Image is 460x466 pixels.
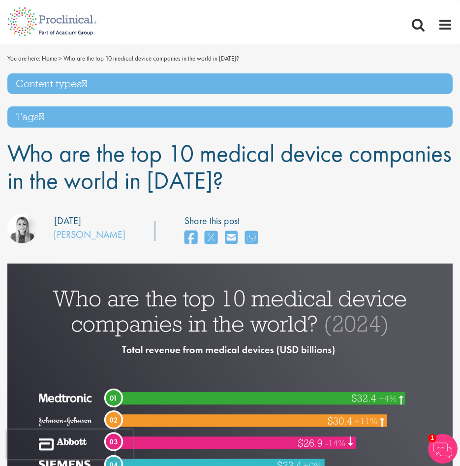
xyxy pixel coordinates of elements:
iframe: reCAPTCHA [7,430,133,459]
span: 1 [428,434,436,442]
span: Who are the top 10 medical device companies in the world in [DATE]? [7,137,452,196]
a: share on twitter [205,228,217,249]
img: Chatbot [428,434,458,464]
a: [PERSON_NAME] [54,228,125,241]
a: share on facebook [184,228,197,249]
img: Hannah Burke [7,214,37,243]
a: share on email [225,228,238,249]
div: [DATE] [54,214,81,228]
label: Share this post [184,214,263,228]
a: share on whats app [245,228,258,249]
h3: Tags [7,106,453,128]
h3: Content types [7,73,453,95]
span: Who are the top 10 medical device companies in the world in [DATE]? [63,54,239,63]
